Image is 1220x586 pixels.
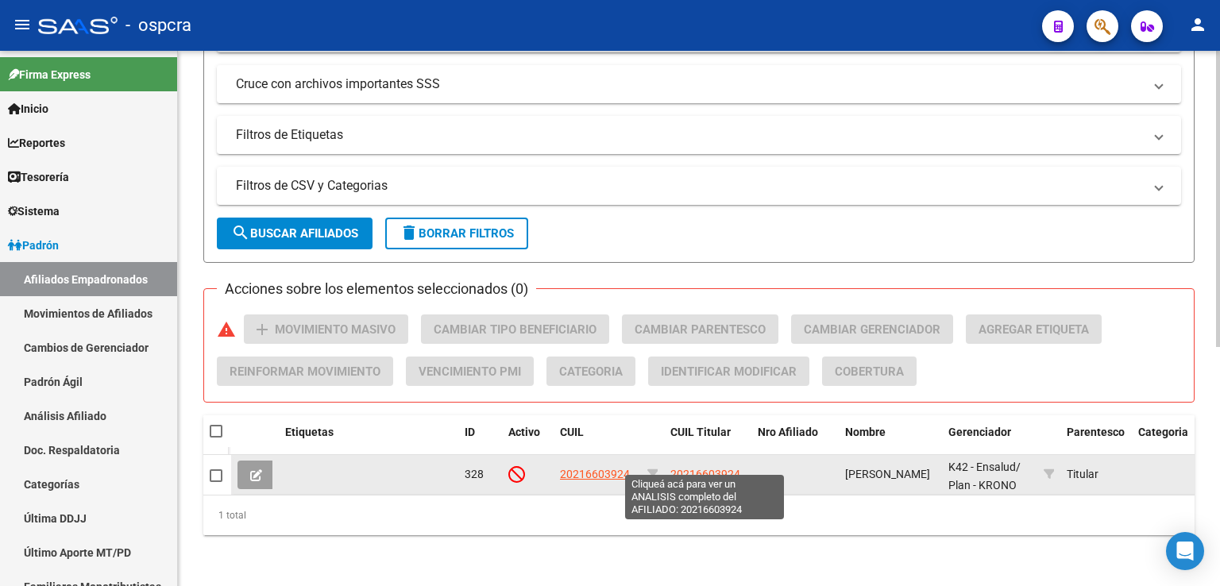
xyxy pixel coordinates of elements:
[13,15,32,34] mat-icon: menu
[845,426,886,438] span: Nombre
[804,322,940,337] span: Cambiar Gerenciador
[948,426,1011,438] span: Gerenciador
[406,357,534,386] button: Vencimiento PMI
[948,461,1021,510] span: / Plan - KRONO PLUS
[244,314,408,344] button: Movimiento Masivo
[236,177,1143,195] mat-panel-title: Filtros de CSV y Categorias
[1067,426,1125,438] span: Parentesco
[421,314,609,344] button: Cambiar Tipo Beneficiario
[839,415,942,468] datatable-header-cell: Nombre
[231,226,358,241] span: Buscar Afiliados
[822,357,917,386] button: Cobertura
[942,415,1037,468] datatable-header-cell: Gerenciador
[458,415,502,468] datatable-header-cell: ID
[400,223,419,242] mat-icon: delete
[635,322,766,337] span: Cambiar Parentesco
[508,426,540,438] span: Activo
[434,322,596,337] span: Cambiar Tipo Beneficiario
[1067,468,1098,480] span: Titular
[664,415,751,468] datatable-header-cell: CUIL Titular
[217,65,1181,103] mat-expansion-panel-header: Cruce con archivos importantes SSS
[791,314,953,344] button: Cambiar Gerenciador
[217,320,236,339] mat-icon: warning
[279,415,458,468] datatable-header-cell: Etiquetas
[1166,532,1204,570] div: Open Intercom Messenger
[560,426,584,438] span: CUIL
[648,357,809,386] button: Identificar Modificar
[236,75,1143,93] mat-panel-title: Cruce con archivos importantes SSS
[751,415,839,468] datatable-header-cell: Nro Afiliado
[8,237,59,254] span: Padrón
[465,468,484,480] span: 328
[217,278,536,300] h3: Acciones sobre los elementos seleccionados (0)
[253,320,272,339] mat-icon: add
[1188,15,1207,34] mat-icon: person
[8,202,60,220] span: Sistema
[217,167,1181,205] mat-expansion-panel-header: Filtros de CSV y Categorias
[758,426,818,438] span: Nro Afiliado
[966,314,1102,344] button: Agregar Etiqueta
[419,364,521,379] span: Vencimiento PMI
[835,364,904,379] span: Cobertura
[8,134,65,152] span: Reportes
[217,116,1181,154] mat-expansion-panel-header: Filtros de Etiquetas
[845,468,930,480] span: [PERSON_NAME]
[285,426,334,438] span: Etiquetas
[8,100,48,118] span: Inicio
[8,168,69,186] span: Tesorería
[236,126,1143,144] mat-panel-title: Filtros de Etiquetas
[560,468,630,480] span: 20216603924
[661,364,797,379] span: Identificar Modificar
[400,226,514,241] span: Borrar Filtros
[125,8,191,43] span: - ospcra
[546,357,635,386] button: Categoria
[1138,426,1188,438] span: Categoria
[670,426,731,438] span: CUIL Titular
[670,468,740,480] span: 20216603924
[1060,415,1132,468] datatable-header-cell: Parentesco
[554,415,641,468] datatable-header-cell: CUIL
[231,223,250,242] mat-icon: search
[230,364,380,379] span: Reinformar Movimiento
[217,218,373,249] button: Buscar Afiliados
[1132,415,1195,468] datatable-header-cell: Categoria
[385,218,528,249] button: Borrar Filtros
[502,415,554,468] datatable-header-cell: Activo
[275,322,396,337] span: Movimiento Masivo
[559,364,623,379] span: Categoria
[622,314,778,344] button: Cambiar Parentesco
[217,357,393,386] button: Reinformar Movimiento
[979,322,1089,337] span: Agregar Etiqueta
[465,426,475,438] span: ID
[948,461,1016,473] span: K42 - Ensalud
[8,66,91,83] span: Firma Express
[203,495,1195,535] div: 1 total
